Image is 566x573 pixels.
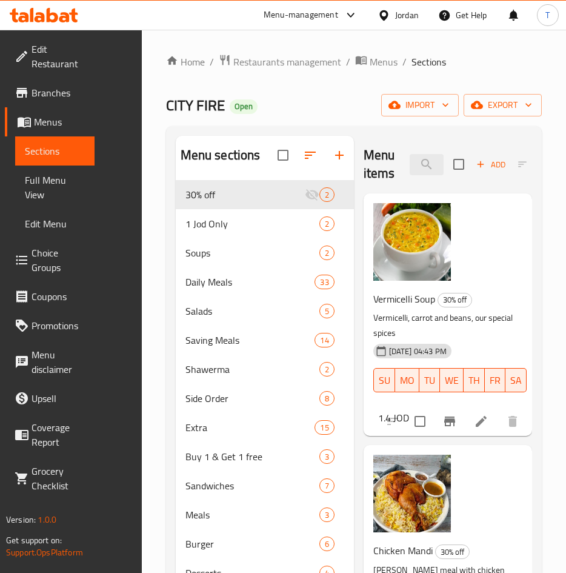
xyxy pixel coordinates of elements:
a: Home [166,55,205,69]
button: Add [471,155,510,174]
div: Salads5 [176,297,354,326]
nav: breadcrumb [166,54,542,70]
span: Extra [185,420,315,435]
div: items [319,478,335,493]
div: Buy 1 & Get 1 free3 [176,442,354,471]
span: Promotions [32,318,85,333]
span: 6 [320,538,334,550]
span: Side Order [185,391,319,406]
span: Sort sections [296,141,325,170]
div: Shawerma [185,362,319,377]
span: Edit Menu [25,216,85,231]
div: Burger6 [176,529,354,558]
a: Edit menu item [474,414,488,429]
span: Coverage Report [32,420,85,449]
div: Salads [185,304,319,318]
span: 3 [320,451,334,463]
div: Meals3 [176,500,354,529]
a: Full Menu View [15,166,95,209]
span: Edit Restaurant [32,42,85,71]
div: Side Order8 [176,384,354,413]
a: Choice Groups [5,238,95,282]
span: 30% off [436,545,469,559]
div: items [315,275,334,289]
span: Branches [32,85,85,100]
span: Select section first [510,155,559,174]
div: Shawerma2 [176,355,354,384]
span: Menus [34,115,85,129]
a: Sections [15,136,95,166]
span: 7 [320,480,334,492]
div: Saving Meals14 [176,326,354,355]
span: 8 [320,393,334,404]
a: Menus [5,107,95,136]
a: Grocery Checklist [5,457,95,500]
span: Burger [185,537,319,551]
div: items [319,508,335,522]
span: Chicken Mandi [373,541,433,560]
div: 1 Jod Only2 [176,209,354,238]
img: Vermicelli Soup [373,203,451,281]
li: / [402,55,407,69]
span: MO [400,372,415,389]
span: WE [445,372,459,389]
div: items [315,333,334,347]
div: items [319,216,335,231]
button: FR [485,368,505,392]
span: Full Menu View [25,173,85,202]
span: CITY FIRE [166,92,225,119]
span: FR [490,372,501,389]
span: Coupons [32,289,85,304]
span: Menus [370,55,398,69]
span: Daily Meals [185,275,315,289]
div: 30% off [185,187,305,202]
div: Meals [185,508,319,522]
span: 2 [320,189,334,201]
div: items [319,246,335,260]
span: TH [468,372,480,389]
h2: Menu sections [181,146,261,164]
a: Upsell [5,384,95,413]
div: Extra15 [176,413,354,442]
span: Open [230,101,258,112]
span: Saving Meals [185,333,315,347]
span: export [473,98,532,113]
span: 15 [315,422,333,434]
button: TH [464,368,485,392]
div: Open [230,99,258,114]
span: [DATE] 04:43 PM [384,346,451,357]
div: Menu-management [264,8,338,22]
button: Branch-specific-item [435,407,464,436]
span: T [545,8,550,22]
span: Select section [446,152,471,177]
a: Support.OpsPlatform [6,545,83,560]
span: 1.0.0 [38,512,56,528]
span: 30% off [438,293,471,307]
div: items [319,362,335,377]
span: Choice Groups [32,246,85,275]
span: Soups [185,246,319,260]
button: WE [440,368,464,392]
div: items [315,420,334,435]
li: / [210,55,214,69]
p: Vermicelli, carrot and beans, our special spices [373,310,513,341]
button: export [464,94,542,116]
button: MO [395,368,419,392]
span: 3 [320,509,334,521]
span: Add [474,158,507,172]
span: Menu disclaimer [32,347,85,377]
a: Menus [355,54,398,70]
button: SU [373,368,395,392]
span: Buy 1 & Get 1 free [185,449,319,464]
span: Sandwiches [185,478,319,493]
a: Branches [5,78,95,107]
h2: Menu items [364,146,395,183]
span: 33 [315,276,333,288]
span: Grocery Checklist [32,464,85,493]
div: 30% off [435,545,470,559]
